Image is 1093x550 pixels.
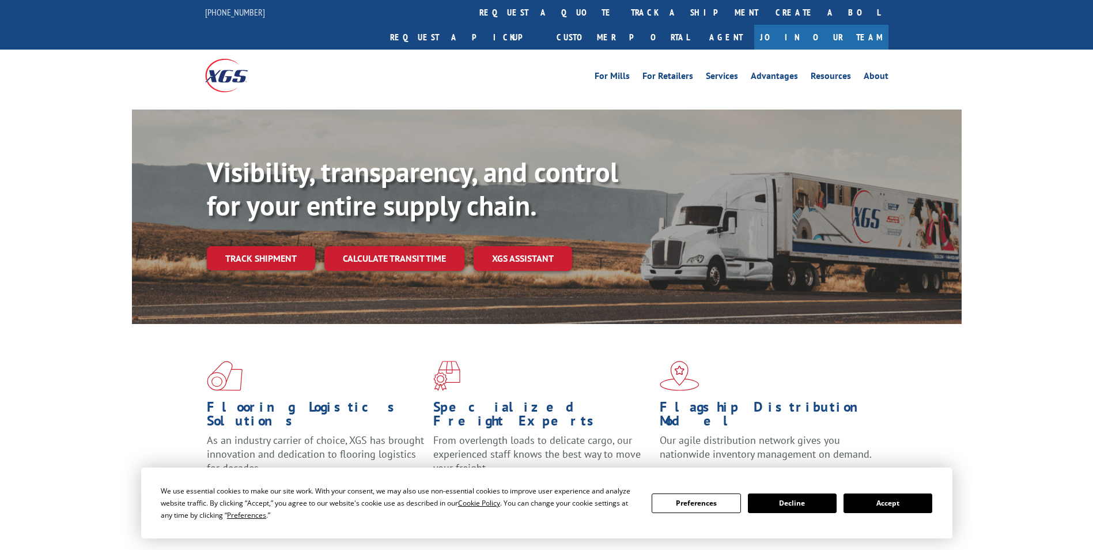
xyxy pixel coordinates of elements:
p: From overlength loads to delicate cargo, our experienced staff knows the best way to move your fr... [433,434,651,485]
a: Request a pickup [381,25,548,50]
a: Services [706,71,738,84]
a: Join Our Team [754,25,888,50]
h1: Flooring Logistics Solutions [207,400,425,434]
a: For Retailers [642,71,693,84]
a: Advantages [751,71,798,84]
a: [PHONE_NUMBER] [205,6,265,18]
h1: Flagship Distribution Model [660,400,878,434]
a: About [864,71,888,84]
img: xgs-icon-flagship-distribution-model-red [660,361,699,391]
a: Customer Portal [548,25,698,50]
a: Resources [811,71,851,84]
a: XGS ASSISTANT [474,246,572,271]
button: Preferences [652,494,740,513]
img: xgs-icon-focused-on-flooring-red [433,361,460,391]
b: Visibility, transparency, and control for your entire supply chain. [207,154,618,223]
span: Preferences [227,510,266,520]
span: Cookie Policy [458,498,500,508]
span: As an industry carrier of choice, XGS has brought innovation and dedication to flooring logistics... [207,434,424,474]
button: Accept [844,494,932,513]
img: xgs-icon-total-supply-chain-intelligence-red [207,361,243,391]
div: We use essential cookies to make our site work. With your consent, we may also use non-essential ... [161,485,638,521]
button: Decline [748,494,837,513]
div: Cookie Consent Prompt [141,468,952,538]
span: Our agile distribution network gives you nationwide inventory management on demand. [660,434,872,461]
a: Agent [698,25,754,50]
a: Calculate transit time [324,246,464,271]
h1: Specialized Freight Experts [433,400,651,434]
a: For Mills [595,71,630,84]
a: Track shipment [207,246,315,270]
